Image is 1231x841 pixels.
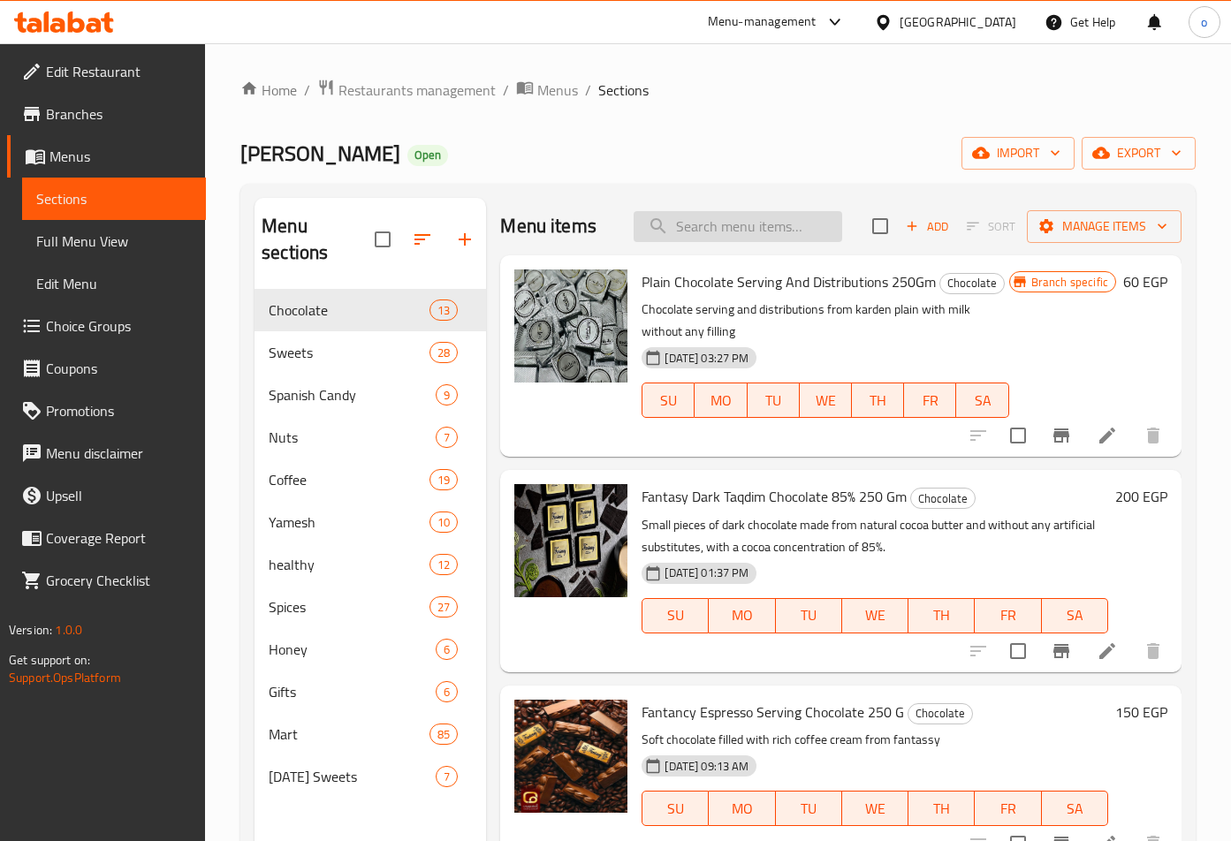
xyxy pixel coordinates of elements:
span: Upsell [46,485,192,506]
span: FR [911,388,949,413]
span: Menu disclaimer [46,443,192,464]
a: Edit menu item [1097,425,1118,446]
button: TH [852,383,904,418]
div: Spanish Candy [269,384,436,405]
p: Chocolate serving and distributions from karden plain with milk without any filling [642,299,1008,343]
div: Gifts6 [255,671,486,713]
a: Upsell [7,474,206,517]
span: 7 [437,429,457,446]
div: items [429,554,458,575]
span: Manage items [1041,216,1167,238]
a: Edit menu item [1097,640,1118,662]
span: Chocolate [911,489,975,509]
a: Support.OpsPlatform [9,666,121,689]
span: Version: [9,618,52,641]
div: items [429,342,458,363]
span: Sort sections [401,218,444,261]
p: Small pieces of dark chocolate made from natural cocoa butter and without any artificial substitu... [642,514,1108,558]
a: Menus [7,135,206,178]
button: SA [956,383,1008,418]
span: export [1096,142,1182,164]
a: Restaurants management [317,79,496,102]
span: Open [407,148,448,163]
span: Chocolate [940,273,1004,293]
a: Coverage Report [7,517,206,559]
button: Add [899,213,955,240]
button: SU [642,791,709,826]
span: SA [1049,796,1101,822]
span: Chocolate [269,299,429,321]
button: SU [642,598,709,633]
div: Yamesh [269,511,429,533]
a: Full Menu View [22,220,206,262]
button: WE [842,598,908,633]
span: Honey [269,639,436,660]
span: Sections [598,80,649,101]
span: Add item [899,213,955,240]
div: Spices [269,596,429,617]
a: Sections [22,178,206,220]
span: Fantancy Espresso Serving Chocolate 250 G [642,699,904,725]
li: / [585,80,591,101]
button: Manage items [1027,210,1182,243]
div: Coffee19 [255,458,486,501]
span: Select all sections [364,221,401,258]
span: Sections [36,188,192,209]
span: Select to update [999,633,1037,670]
img: Fantasy Dark Taqdim Chocolate 85% 250 Gm [514,484,627,597]
div: Sweets28 [255,331,486,374]
a: Branches [7,93,206,135]
div: [DATE] Sweets7 [255,755,486,798]
a: Choice Groups [7,305,206,347]
button: delete [1132,630,1174,672]
span: Branch specific [1024,274,1115,291]
button: Branch-specific-item [1040,630,1083,672]
div: Mart [269,724,429,745]
span: 10 [430,514,457,531]
div: Spices27 [255,586,486,628]
h6: 200 EGP [1115,484,1167,509]
button: MO [709,791,775,826]
span: WE [849,796,901,822]
span: 28 [430,345,457,361]
span: Grocery Checklist [46,570,192,591]
span: o [1201,12,1207,32]
span: 7 [437,769,457,785]
span: Add [903,216,951,237]
div: items [436,766,458,787]
span: Full Menu View [36,231,192,252]
a: Menu disclaimer [7,432,206,474]
span: 9 [437,387,457,404]
span: [DATE] 03:27 PM [657,350,756,367]
span: Select section first [955,213,1027,240]
span: Select section [862,208,899,245]
div: Yamesh10 [255,501,486,543]
div: items [429,511,458,533]
img: Fantancy Espresso Serving Chocolate 250 G [514,700,627,813]
div: Nuts [269,427,436,448]
span: [DATE] Sweets [269,766,436,787]
span: Choice Groups [46,315,192,337]
span: Gifts [269,681,436,702]
img: Plain Chocolate Serving And Distributions 250Gm [514,269,627,383]
div: Coffee [269,469,429,490]
div: Chocolate13 [255,289,486,331]
div: [GEOGRAPHIC_DATA] [900,12,1016,32]
span: [PERSON_NAME] [240,133,400,173]
div: Chocolate [939,273,1005,294]
span: TH [916,602,968,628]
a: Home [240,80,297,101]
span: Edit Menu [36,273,192,294]
button: TU [748,383,800,418]
div: items [429,469,458,490]
span: TU [755,388,793,413]
h6: 150 EGP [1115,700,1167,724]
span: TH [859,388,897,413]
div: items [429,596,458,617]
button: FR [975,598,1041,633]
h6: 60 EGP [1123,269,1167,294]
div: Honey6 [255,628,486,671]
span: FR [982,602,1034,628]
button: delete [1132,414,1174,457]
